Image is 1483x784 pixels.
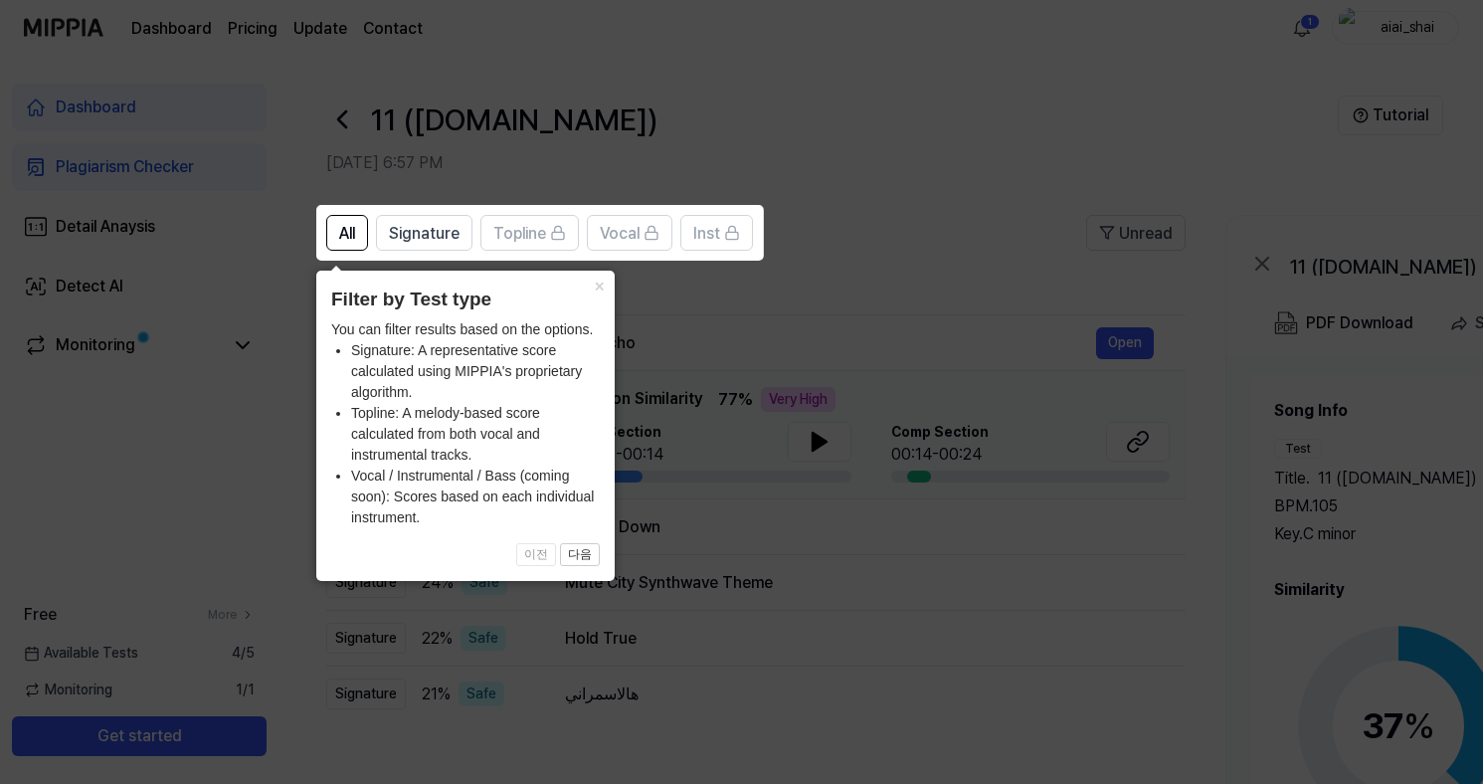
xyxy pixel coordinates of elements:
[587,215,672,251] button: Vocal
[331,286,600,314] header: Filter by Test type
[326,215,368,251] button: All
[351,403,600,466] li: Topline: A melody-based score calculated from both vocal and instrumental tracks.
[376,215,472,251] button: Signature
[389,222,460,246] span: Signature
[560,543,600,567] button: 다음
[693,222,720,246] span: Inst
[339,222,355,246] span: All
[600,222,640,246] span: Vocal
[351,466,600,528] li: Vocal / Instrumental / Bass (coming soon): Scores based on each individual instrument.
[480,215,579,251] button: Topline
[583,271,615,298] button: Close
[331,319,600,528] div: You can filter results based on the options.
[351,340,600,403] li: Signature: A representative score calculated using MIPPIA's proprietary algorithm.
[680,215,753,251] button: Inst
[493,222,546,246] span: Topline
